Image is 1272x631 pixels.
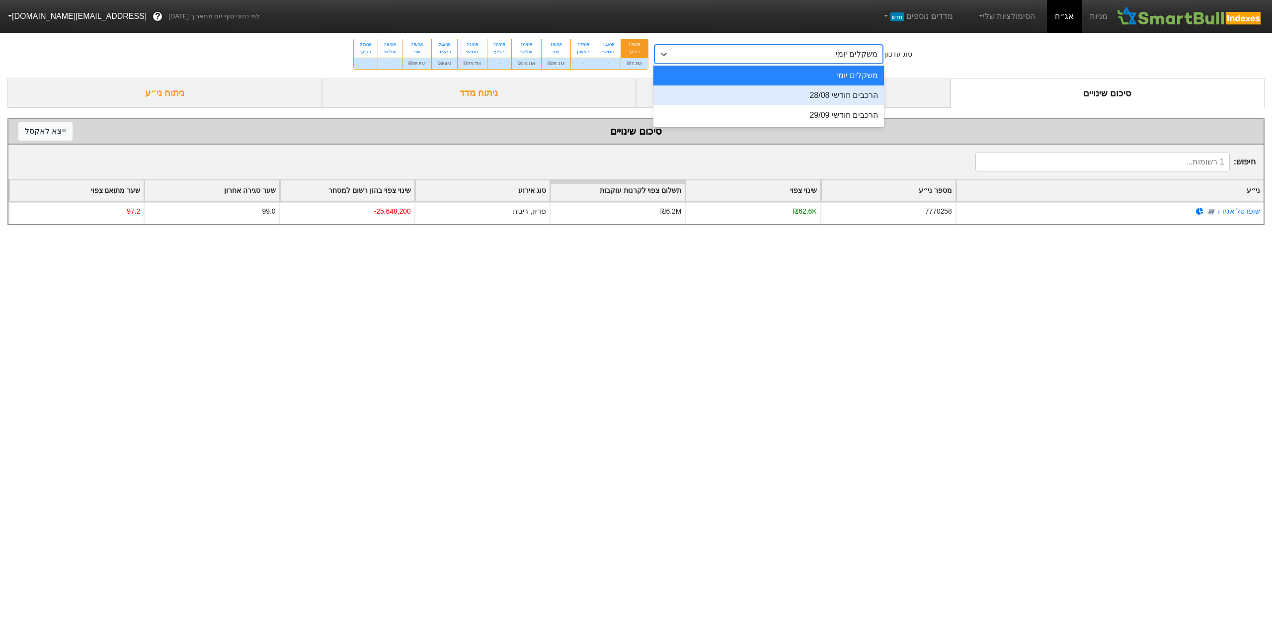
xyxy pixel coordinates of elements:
[975,153,1230,171] input: 1 רשומות...
[513,206,546,217] div: פדיון, ריבית
[596,58,621,69] div: -
[1218,207,1260,215] a: שופרסל אגח ז
[890,12,904,21] span: חדש
[127,206,140,217] div: 97.2
[821,180,955,201] div: Toggle SortBy
[621,58,647,69] div: ₪7.3M
[7,79,322,108] div: ניתוח ני״ע
[378,58,402,69] div: -
[512,58,541,69] div: ₪10.1M
[548,41,565,48] div: 18/08
[360,41,372,48] div: 27/08
[354,58,378,69] div: -
[660,206,681,217] div: ₪6.2M
[653,105,884,125] div: הרכבים חודשי 29/09
[487,58,511,69] div: -
[956,180,1264,201] div: Toggle SortBy
[925,206,952,217] div: 7770258
[415,180,550,201] div: Toggle SortBy
[1206,207,1216,217] img: tase link
[636,79,951,108] div: ביקושים והיצעים צפויים
[18,122,73,141] button: ייצא לאקסל
[438,41,451,48] div: 24/08
[878,6,957,26] a: מדדים נוספיםחדש
[145,180,279,201] div: Toggle SortBy
[374,206,411,217] div: -25,648,200
[262,206,275,217] div: 99.0
[384,48,396,55] div: שלישי
[408,41,426,48] div: 25/08
[408,48,426,55] div: שני
[464,41,481,48] div: 21/08
[464,48,481,55] div: חמישי
[975,153,1256,171] span: חיפוש :
[518,48,535,55] div: שלישי
[548,48,565,55] div: שני
[458,58,487,69] div: ₪73.7M
[577,41,590,48] div: 17/08
[686,180,820,201] div: Toggle SortBy
[836,48,877,60] div: משקלים יומי
[18,124,1254,139] div: סיכום שינויים
[168,11,259,21] span: לפי נתוני סוף יום מתאריך [DATE]
[493,48,505,55] div: רביעי
[280,180,414,201] div: Toggle SortBy
[577,48,590,55] div: ראשון
[602,48,615,55] div: חמישי
[432,58,457,69] div: ₪64M
[360,48,372,55] div: רביעי
[155,10,160,23] span: ?
[653,66,884,85] div: משקלים יומי
[9,180,144,201] div: Toggle SortBy
[542,58,571,69] div: ₪29.1M
[571,58,596,69] div: -
[1115,6,1264,26] img: SmartBull
[602,41,615,48] div: 14/08
[402,58,432,69] div: ₪76.5M
[885,49,912,60] div: סוג עדכון
[322,79,636,108] div: ניתוח מדד
[793,206,816,217] div: ₪62.6K
[951,79,1265,108] div: סיכום שינויים
[493,41,505,48] div: 20/08
[438,48,451,55] div: ראשון
[627,48,641,55] div: רביעי
[627,41,641,48] div: 13/08
[551,180,685,201] div: Toggle SortBy
[518,41,535,48] div: 19/08
[973,6,1039,26] a: הסימולציות שלי
[653,85,884,105] div: הרכבים חודשי 28/08
[384,41,396,48] div: 26/08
